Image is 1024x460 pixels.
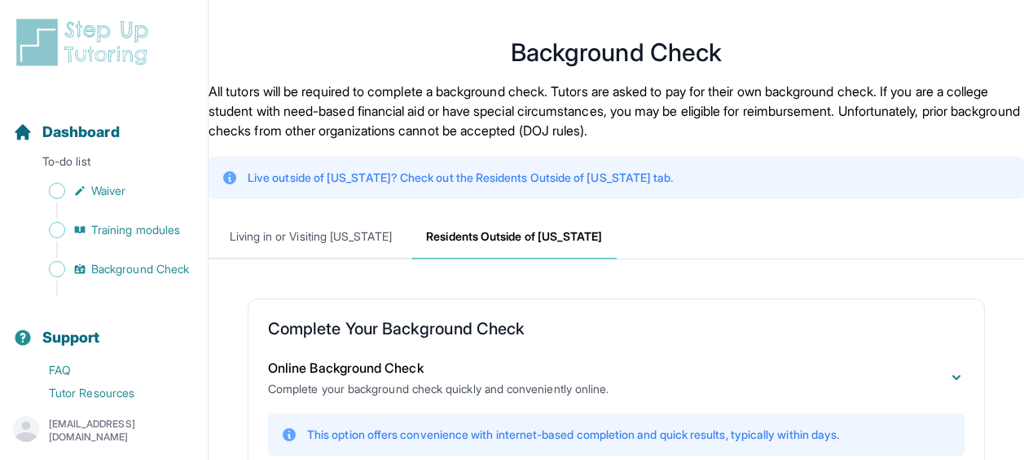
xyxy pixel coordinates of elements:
[209,215,412,259] span: Living in or Visiting [US_STATE]
[209,42,1024,62] h1: Background Check
[13,121,120,144] a: Dashboard
[412,215,616,259] span: Residents Outside of [US_STATE]
[91,222,180,238] span: Training modules
[7,153,201,176] p: To-do list
[307,427,839,443] p: This option offers convenience with internet-based completion and quick results, typically within...
[248,170,673,186] p: Live outside of [US_STATE]? Check out the Residents Outside of [US_STATE] tab.
[7,300,201,356] button: Support
[7,95,201,150] button: Dashboard
[13,16,158,69] img: logo
[91,183,125,199] span: Waiver
[268,360,424,376] span: Online Background Check
[42,121,120,144] span: Dashboard
[13,382,208,405] a: Tutor Resources
[13,179,208,202] a: Waiver
[268,381,609,397] p: Complete your background check quickly and conveniently online.
[13,359,208,382] a: FAQ
[209,215,1024,259] nav: Tabs
[268,319,965,345] h2: Complete Your Background Check
[42,326,100,349] span: Support
[13,258,208,281] a: Background Check
[91,261,189,277] span: Background Check
[49,418,195,444] p: [EMAIL_ADDRESS][DOMAIN_NAME]
[13,219,208,241] a: Training modules
[268,358,965,397] button: Online Background CheckComplete your background check quickly and conveniently online.
[13,416,195,445] button: [EMAIL_ADDRESS][DOMAIN_NAME]
[209,82,1024,140] p: All tutors will be required to complete a background check. Tutors are asked to pay for their own...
